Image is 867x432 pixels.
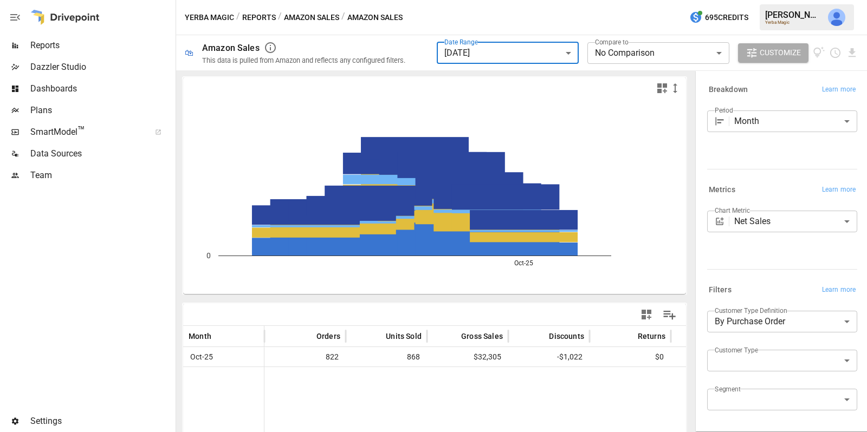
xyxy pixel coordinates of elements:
svg: A chart. [183,99,687,294]
span: ™ [77,124,85,138]
span: Units Sold [386,331,422,342]
div: This data is pulled from Amazon and reflects any configured filters. [202,56,405,64]
label: Compare to [595,37,629,47]
span: $0 [595,348,665,366]
text: Oct-25 [514,259,533,267]
button: Reports [242,11,276,24]
button: Julie Wilton [821,2,852,32]
button: Amazon Sales [284,11,339,24]
span: Discounts [549,331,584,342]
span: Returns [638,331,665,342]
span: Plans [30,104,173,117]
h6: Breakdown [709,84,748,96]
div: Month [734,110,857,132]
label: Date Range [444,37,478,47]
div: / [236,11,240,24]
span: Oct-25 [189,348,258,366]
div: Net Sales [734,211,857,232]
span: Learn more [822,84,856,95]
label: Customer Type Definition [715,306,787,315]
h6: Metrics [709,184,735,196]
div: No Comparison [587,42,729,64]
span: Orders [316,331,340,342]
span: Learn more [822,185,856,195]
span: 695 Credits [705,11,748,24]
h6: Filters [709,284,732,296]
span: SmartModel [30,126,143,139]
div: Yerba Magic [765,20,821,25]
button: Sort [212,329,228,344]
label: Segment [715,384,740,394]
span: Dazzler Studio [30,61,173,74]
button: Yerba Magic [185,11,234,24]
span: [DATE] [444,48,470,58]
span: Month [189,331,211,342]
span: 868 [351,348,422,366]
text: 0 [206,251,211,260]
button: Sort [300,329,315,344]
button: Download report [846,47,858,59]
button: Sort [533,329,548,344]
button: Sort [622,329,637,344]
div: [PERSON_NAME] [765,10,821,20]
span: Dashboards [30,82,173,95]
button: Manage Columns [657,303,682,327]
span: Settings [30,415,173,428]
span: Data Sources [30,147,173,160]
button: Sort [370,329,385,344]
div: / [341,11,345,24]
label: Period [715,106,733,115]
label: Customer Type [715,345,758,355]
div: Amazon Sales [202,43,260,53]
span: $32,305 [432,348,503,366]
div: / [278,11,282,24]
span: Customize [760,46,801,60]
span: -$1,022 [514,348,584,366]
span: Team [30,169,173,182]
button: Schedule report [829,47,842,59]
span: Gross Sales [461,331,503,342]
button: Sort [445,329,460,344]
span: $31,284 [676,348,747,366]
div: By Purchase Order [707,311,857,332]
span: Reports [30,39,173,52]
span: Learn more [822,285,856,296]
span: 822 [270,348,340,366]
button: View documentation [813,43,825,63]
button: 695Credits [685,8,753,28]
label: Chart Metric [715,206,750,215]
button: Customize [738,43,808,63]
div: 🛍 [185,48,193,58]
img: Julie Wilton [828,9,845,26]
